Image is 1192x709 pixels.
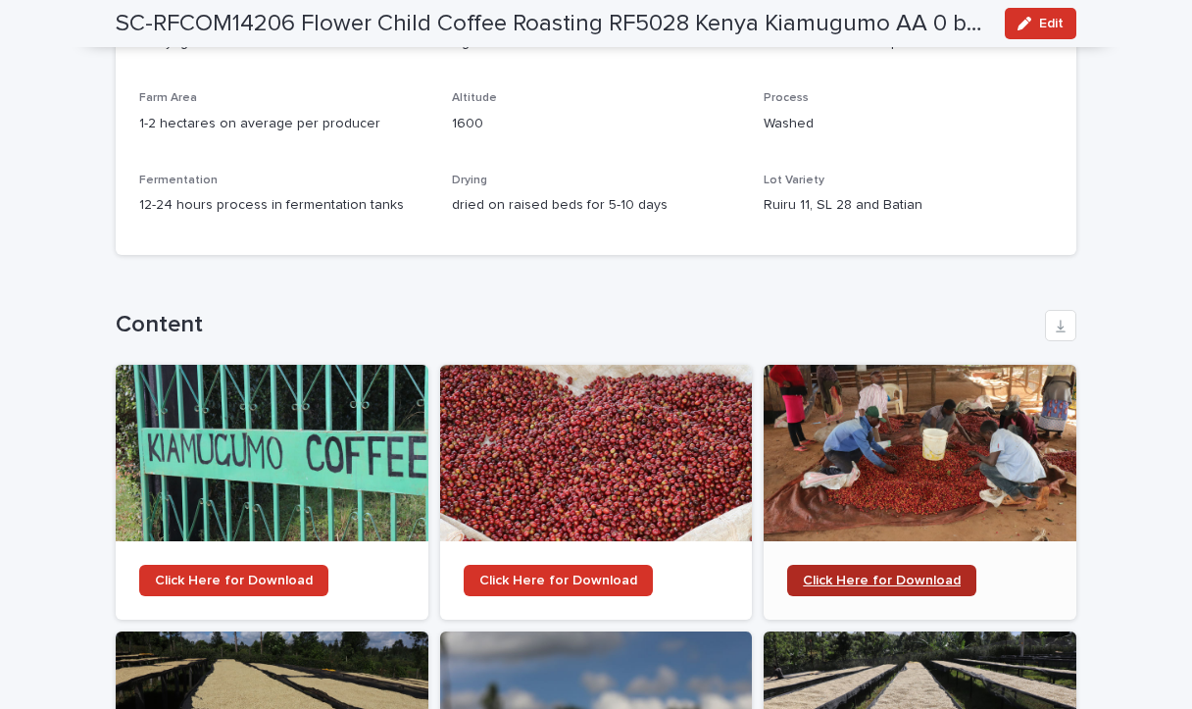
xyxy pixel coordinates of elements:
span: Click Here for Download [155,574,313,587]
p: Washed [764,114,1053,134]
a: Click Here for Download [464,565,653,596]
p: 1600 [452,114,741,134]
a: Click Here for Download [764,365,1076,620]
span: Click Here for Download [479,574,637,587]
span: Farm Area [139,92,197,104]
a: Click Here for Download [787,565,976,596]
p: dried on raised beds for 5-10 days [452,195,741,216]
a: Click Here for Download [139,565,328,596]
span: Process [764,92,809,104]
span: Fermentation [139,175,218,186]
span: Edit [1039,17,1064,30]
p: Ruiru 11, SL 28 and Batian [764,195,1053,216]
h1: Content [116,311,1037,339]
span: Drying [452,175,487,186]
h2: SC-RFCOM14206 Flower Child Coffee Roasting RF5028 Kenya Kiamugumo AA 0 bags left to release [116,10,989,38]
a: Click Here for Download [116,365,428,620]
span: Altitude [452,92,497,104]
span: Lot Variety [764,175,824,186]
a: Click Here for Download [440,365,753,620]
span: Click Here for Download [803,574,961,587]
button: Edit [1005,8,1076,39]
p: 1-2 hectares on average per producer [139,114,428,134]
p: 12-24 hours process in fermentation tanks [139,195,428,216]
